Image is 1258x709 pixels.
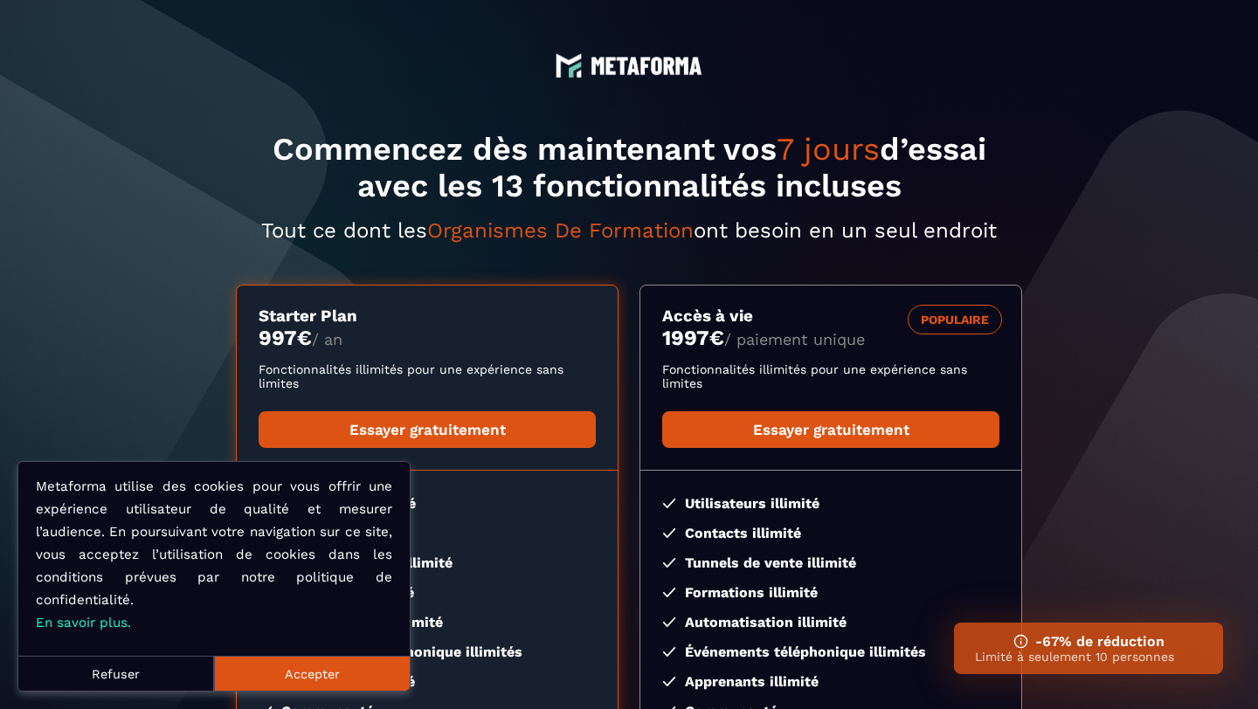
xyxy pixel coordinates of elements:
span: Organismes De Formation [427,218,694,243]
span: 7 jours [777,131,880,168]
p: Fonctionnalités illimités pour une expérience sans limites [259,362,596,390]
p: Limité à seulement 10 personnes [975,650,1202,664]
li: Utilisateurs illimité [662,495,999,512]
money: 997 [259,326,312,350]
img: checked [662,647,676,657]
li: Apprenants illimité [259,673,596,690]
li: Formations illimité [662,584,999,601]
img: checked [662,617,676,627]
currency: € [709,326,724,350]
img: checked [662,528,676,538]
money: 1997 [662,326,724,350]
button: Accepter [214,656,410,691]
img: checked [662,588,676,597]
img: checked [662,677,676,686]
img: logo [591,57,702,75]
a: Essayer gratuitement [662,411,999,448]
img: checked [662,499,676,508]
button: Refuser [18,656,214,691]
li: Événements téléphonique illimités [259,644,596,660]
span: / paiement unique [724,330,865,348]
a: Essayer gratuitement [259,411,596,448]
currency: € [297,326,312,350]
h3: Starter Plan [259,306,596,326]
li: Tunnels de vente illimité [662,554,999,571]
li: Contacts illimité [259,525,596,541]
li: Formations illimité [259,584,596,601]
p: Metaforma utilise des cookies pour vous offrir une expérience utilisateur de qualité et mesurer l... [36,475,392,634]
div: POPULAIRE [908,305,1002,334]
a: En savoir plus. [36,615,131,630]
p: Tout ce dont les ont besoin en un seul endroit [236,218,1022,243]
li: Tunnels de vente illimité [259,554,596,571]
h3: -67% de réduction [975,633,1202,650]
img: ifno [1013,634,1028,649]
li: Automatisation illimité [662,614,999,630]
span: / an [312,330,342,348]
li: Contacts illimité [662,525,999,541]
h1: Commencez dès maintenant vos d’essai avec les 13 fonctionnalités incluses [236,131,1022,204]
li: Automatisation illimité [259,614,596,630]
img: logo [556,52,582,79]
h3: Accès à vie [662,306,999,326]
li: Événements téléphonique illimités [662,644,999,660]
li: Utilisateurs illimité [259,495,596,512]
img: checked [662,558,676,568]
p: Fonctionnalités illimités pour une expérience sans limites [662,362,999,390]
li: Apprenants illimité [662,673,999,690]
